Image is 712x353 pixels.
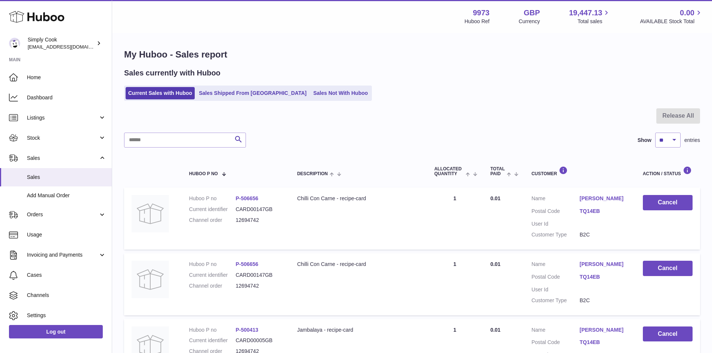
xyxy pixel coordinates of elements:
div: Chilli Con Carne - recipe-card [297,195,419,202]
div: Simply Cook [28,36,95,50]
dt: Huboo P no [189,326,236,334]
span: entries [684,137,700,144]
a: 19,447.13 Total sales [569,8,611,25]
span: Invoicing and Payments [27,251,98,258]
a: TQ14EB [580,273,628,281]
a: [PERSON_NAME] [580,195,628,202]
a: P-500413 [235,327,258,333]
strong: GBP [524,8,540,18]
span: 0.01 [490,195,500,201]
dd: B2C [580,231,628,238]
dt: Huboo P no [189,195,236,202]
span: Total paid [490,167,505,176]
dt: Current identifier [189,272,236,279]
span: 0.00 [680,8,694,18]
dd: B2C [580,297,628,304]
dt: Postal Code [531,339,580,348]
span: Channels [27,292,106,299]
span: ALLOCATED Quantity [434,167,464,176]
img: no-photo.jpg [132,261,169,298]
dt: User Id [531,286,580,293]
strong: 9973 [473,8,490,18]
div: Customer [531,166,628,176]
span: [EMAIL_ADDRESS][DOMAIN_NAME] [28,44,110,50]
dd: CARD00005GB [235,337,282,344]
td: 1 [427,253,483,315]
a: P-506656 [235,195,258,201]
span: Cases [27,272,106,279]
span: Add Manual Order [27,192,106,199]
div: Huboo Ref [465,18,490,25]
span: 0.01 [490,261,500,267]
dd: CARD00147GB [235,206,282,213]
span: 19,447.13 [569,8,602,18]
div: Chilli Con Carne - recipe-card [297,261,419,268]
td: 1 [427,188,483,250]
img: internalAdmin-9973@internal.huboo.com [9,38,20,49]
dt: Name [531,195,580,204]
dt: Channel order [189,217,236,224]
a: [PERSON_NAME] [580,326,628,334]
span: Settings [27,312,106,319]
dt: Current identifier [189,337,236,344]
span: Home [27,74,106,81]
dt: Current identifier [189,206,236,213]
h1: My Huboo - Sales report [124,49,700,61]
span: AVAILABLE Stock Total [640,18,703,25]
dt: User Id [531,220,580,227]
a: TQ14EB [580,339,628,346]
dt: Postal Code [531,273,580,282]
dd: CARD00147GB [235,272,282,279]
div: Jambalaya - recipe-card [297,326,419,334]
a: Sales Not With Huboo [311,87,370,99]
button: Cancel [643,195,693,210]
span: Description [297,171,328,176]
button: Cancel [643,326,693,342]
span: Listings [27,114,98,121]
dt: Huboo P no [189,261,236,268]
span: Sales [27,155,98,162]
dd: 12694742 [235,282,282,289]
span: 0.01 [490,327,500,333]
button: Cancel [643,261,693,276]
a: Sales Shipped From [GEOGRAPHIC_DATA] [196,87,309,99]
img: no-photo.jpg [132,195,169,232]
a: 0.00 AVAILABLE Stock Total [640,8,703,25]
span: Sales [27,174,106,181]
div: Action / Status [643,166,693,176]
a: Current Sales with Huboo [126,87,195,99]
span: Huboo P no [189,171,218,176]
a: TQ14EB [580,208,628,215]
a: [PERSON_NAME] [580,261,628,268]
a: P-506656 [235,261,258,267]
span: Orders [27,211,98,218]
dd: 12694742 [235,217,282,224]
span: Usage [27,231,106,238]
span: Dashboard [27,94,106,101]
dt: Channel order [189,282,236,289]
h2: Sales currently with Huboo [124,68,221,78]
dt: Customer Type [531,297,580,304]
dt: Name [531,326,580,335]
span: Stock [27,134,98,142]
span: Total sales [577,18,611,25]
label: Show [638,137,651,144]
div: Currency [519,18,540,25]
dt: Customer Type [531,231,580,238]
a: Log out [9,325,103,338]
dt: Name [531,261,580,270]
dt: Postal Code [531,208,580,217]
